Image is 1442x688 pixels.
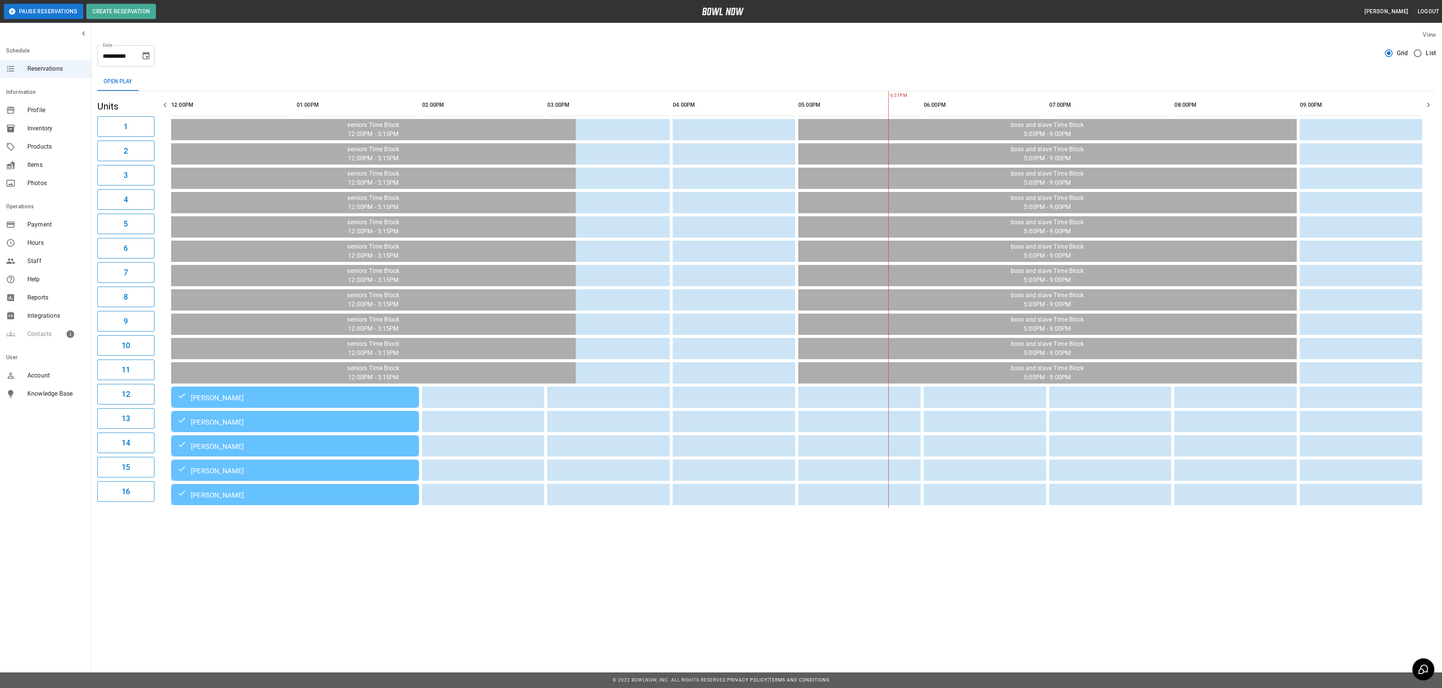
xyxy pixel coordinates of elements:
[27,275,85,284] span: Help
[177,466,413,475] div: [PERSON_NAME]
[727,677,767,683] a: Privacy Policy
[97,287,154,307] button: 8
[1415,5,1442,19] button: Logout
[27,106,85,115] span: Profile
[122,364,130,376] h6: 11
[97,100,154,113] h5: Units
[4,4,83,19] button: Pause Reservations
[673,94,795,116] th: 04:00PM
[27,257,85,266] span: Staff
[97,141,154,161] button: 2
[86,4,156,19] button: Create Reservation
[27,238,85,247] span: Hours
[1174,94,1297,116] th: 08:00PM
[27,220,85,229] span: Payment
[97,165,154,185] button: 3
[97,433,154,453] button: 14
[124,169,128,181] h6: 3
[97,481,154,502] button: 16
[1423,31,1436,38] label: View
[422,94,545,116] th: 02:00PM
[888,92,890,100] span: 6:31PM
[97,238,154,258] button: 6
[769,677,829,683] a: Terms and Conditions
[1300,94,1422,116] th: 09:00PM
[177,490,413,499] div: [PERSON_NAME]
[924,94,1046,116] th: 06:00PM
[798,94,921,116] th: 05:00PM
[97,408,154,429] button: 13
[97,335,154,356] button: 10
[97,73,1436,91] div: inventory tabs
[177,393,413,402] div: [PERSON_NAME]
[27,371,85,380] span: Account
[97,311,154,331] button: 9
[27,293,85,302] span: Reports
[124,242,128,254] h6: 6
[1397,49,1408,58] span: Grid
[97,189,154,210] button: 4
[168,91,1425,508] table: sticky table
[97,384,154,404] button: 12
[122,412,130,425] h6: 13
[124,145,128,157] h6: 2
[97,214,154,234] button: 5
[97,360,154,380] button: 11
[122,339,130,352] h6: 10
[177,441,413,450] div: [PERSON_NAME]
[702,8,744,15] img: logo
[97,262,154,283] button: 7
[1049,94,1172,116] th: 07:00PM
[27,142,85,151] span: Products
[124,291,128,303] h6: 8
[97,73,138,91] button: Open Play
[122,388,130,400] h6: 12
[547,94,670,116] th: 03:00PM
[124,218,128,230] h6: 5
[122,485,130,498] h6: 16
[27,389,85,398] span: Knowledge Base
[1426,49,1436,58] span: List
[27,124,85,133] span: Inventory
[124,120,128,133] h6: 1
[124,315,128,327] h6: 9
[27,311,85,320] span: Integrations
[124,193,128,206] h6: 4
[27,179,85,188] span: Photos
[97,116,154,137] button: 1
[122,437,130,449] h6: 14
[1361,5,1411,19] button: [PERSON_NAME]
[122,461,130,473] h6: 15
[138,48,154,63] button: Choose date, selected date is Sep 23, 2025
[27,160,85,170] span: Items
[97,457,154,477] button: 15
[297,94,419,116] th: 01:00PM
[124,266,128,279] h6: 7
[177,417,413,426] div: [PERSON_NAME]
[27,64,85,73] span: Reservations
[613,677,727,683] span: © 2022 BowlNow, Inc. All Rights Reserved.
[171,94,294,116] th: 12:00PM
